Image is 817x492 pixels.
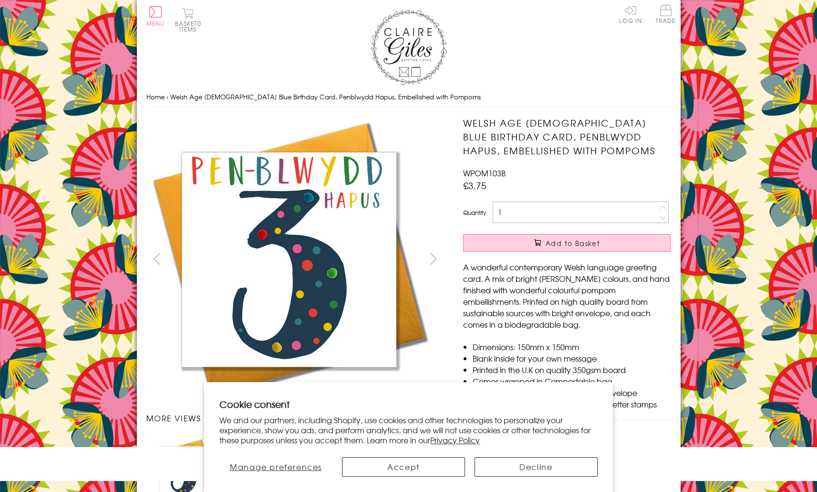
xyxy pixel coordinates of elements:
[170,92,481,101] span: Welsh Age [DEMOGRAPHIC_DATA] Blue Birthday Card, Penblwydd Hapus, Embellished with Pompoms
[619,5,642,23] a: Log In
[146,92,165,101] a: Home
[146,116,432,403] img: Welsh Age 3 Blue Birthday Card, Penblwydd Hapus, Embellished with Pompoms
[219,415,598,445] p: We and our partners, including Shopify, use cookies and other technologies to personalize your ex...
[371,10,447,85] img: Claire Giles Greetings Cards
[219,457,332,477] button: Manage preferences
[473,341,671,353] li: Dimensions: 150mm x 150mm
[146,248,168,269] button: prev
[146,87,671,107] nav: breadcrumbs
[175,8,201,32] button: Basket0 items
[146,19,165,28] span: Menu
[146,6,165,26] button: Menu
[463,208,486,217] label: Quantity
[473,364,671,375] li: Printed in the U.K on quality 350gsm board
[230,461,322,472] span: Manage preferences
[463,116,671,157] h1: Welsh Age [DEMOGRAPHIC_DATA] Blue Birthday Card, Penblwydd Hapus, Embellished with Pompoms
[656,5,676,23] span: Trade
[463,179,486,192] span: £3.75
[473,353,671,364] li: Blank inside for your own message
[179,19,201,33] span: 0 items
[475,457,598,477] button: Decline
[463,167,506,179] span: WPOM103B
[656,5,676,25] a: Trade
[219,397,598,411] h2: Cookie consent
[423,248,444,269] button: next
[430,434,480,446] a: Privacy Policy
[463,234,671,252] button: Add to Basket
[546,238,600,248] span: Add to Basket
[473,375,671,387] li: Comes wrapped in Compostable bag
[463,261,671,330] p: A wonderful contemporary Welsh language greeting card. A mix of bright [PERSON_NAME] colours, and...
[146,412,445,424] h3: More views
[444,116,730,403] img: Welsh Age 3 Blue Birthday Card, Penblwydd Hapus, Embellished with Pompoms
[166,92,168,101] span: ›
[342,457,465,477] button: Accept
